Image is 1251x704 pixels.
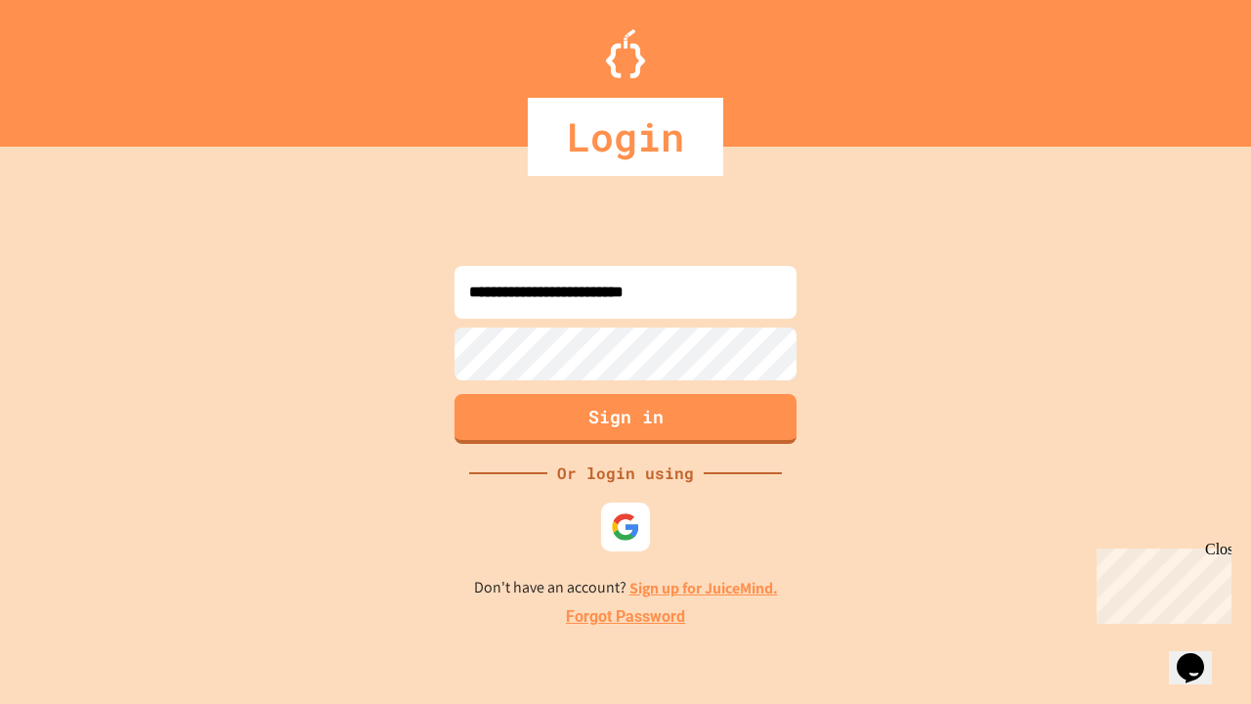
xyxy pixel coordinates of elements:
div: Chat with us now!Close [8,8,135,124]
iframe: chat widget [1169,626,1231,684]
a: Sign up for JuiceMind. [629,578,778,598]
div: Or login using [547,462,704,485]
a: Forgot Password [566,605,685,629]
button: Sign in [454,394,797,444]
img: google-icon.svg [611,512,640,542]
iframe: chat widget [1089,541,1231,624]
div: Login [528,98,723,176]
img: Logo.svg [606,29,645,78]
p: Don't have an account? [474,576,778,600]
